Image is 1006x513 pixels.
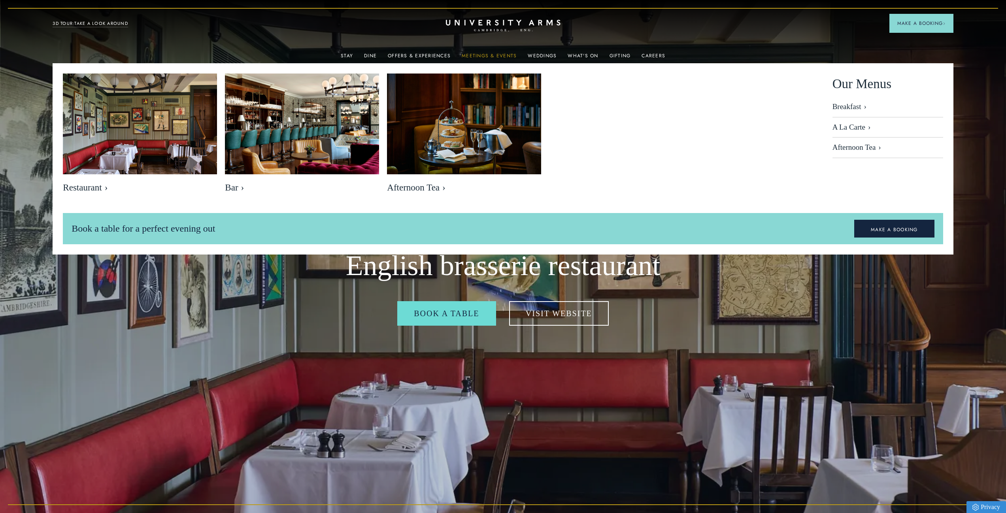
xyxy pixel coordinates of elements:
[63,74,217,176] img: image-bebfa3899fb04038ade422a89983545adfd703f7-2500x1667-jpg
[446,20,561,32] a: Home
[364,53,377,63] a: Dine
[854,220,934,238] a: MAKE A BOOKING
[528,53,557,63] a: Weddings
[832,74,891,94] span: Our Menus
[832,138,943,158] a: Afternoon Tea
[397,301,496,326] a: Book a table
[387,74,541,197] a: image-eb2e3df6809416bccf7066a54a890525e7486f8d-2500x1667-jpg Afternoon Tea
[642,53,665,63] a: Careers
[832,102,943,117] a: Breakfast
[63,182,217,193] span: Restaurant
[387,74,541,176] img: image-eb2e3df6809416bccf7066a54a890525e7486f8d-2500x1667-jpg
[387,182,541,193] span: Afternoon Tea
[225,74,379,197] a: image-b49cb22997400f3f08bed174b2325b8c369ebe22-8192x5461-jpg Bar
[53,20,128,27] a: 3D TOUR:TAKE A LOOK AROUND
[72,223,215,234] span: Book a table for a perfect evening out
[63,74,217,197] a: image-bebfa3899fb04038ade422a89983545adfd703f7-2500x1667-jpg Restaurant
[943,22,946,25] img: Arrow icon
[832,117,943,138] a: A La Carte
[972,504,979,511] img: Privacy
[225,74,379,176] img: image-b49cb22997400f3f08bed174b2325b8c369ebe22-8192x5461-jpg
[462,53,517,63] a: Meetings & Events
[966,501,1006,513] a: Privacy
[341,53,353,63] a: Stay
[897,20,946,27] span: Make a Booking
[225,182,379,193] span: Bar
[889,14,953,33] button: Make a BookingArrow icon
[388,53,451,63] a: Offers & Experiences
[509,301,609,326] a: Visit Website
[610,53,631,63] a: Gifting
[568,53,598,63] a: What's On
